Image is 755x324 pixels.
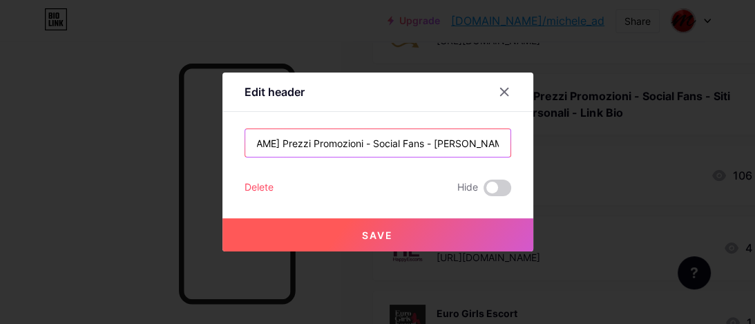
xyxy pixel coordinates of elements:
[245,180,274,196] div: Delete
[457,180,478,196] span: Hide
[222,218,533,251] button: Save
[245,129,510,157] input: Title
[362,229,393,241] span: Save
[245,84,305,100] div: Edit header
